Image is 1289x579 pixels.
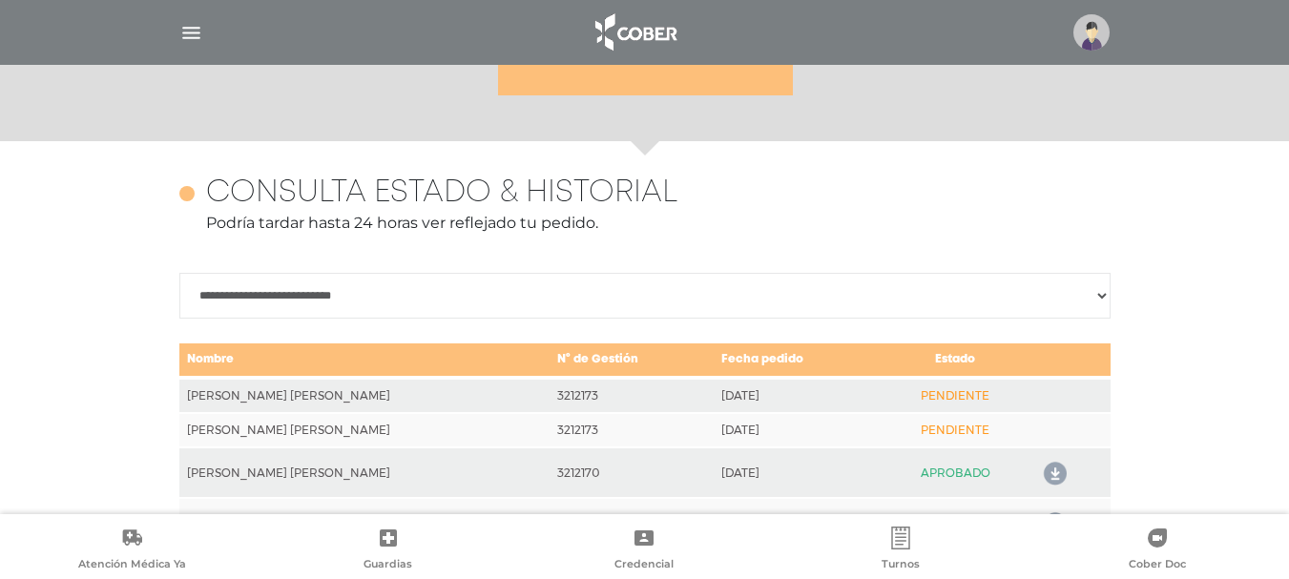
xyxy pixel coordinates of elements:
[879,498,1032,548] td: APROBADO
[773,527,1029,575] a: Turnos
[179,498,551,548] td: [PERSON_NAME] [PERSON_NAME]
[1073,14,1110,51] img: profile-placeholder.svg
[550,447,713,498] td: 3212170
[179,447,551,498] td: [PERSON_NAME] [PERSON_NAME]
[516,527,773,575] a: Credencial
[550,378,713,413] td: 3212173
[179,378,551,413] td: [PERSON_NAME] [PERSON_NAME]
[550,342,713,378] td: N° de Gestión
[206,176,677,212] h4: Consulta estado & historial
[179,413,551,447] td: [PERSON_NAME] [PERSON_NAME]
[364,557,412,574] span: Guardias
[714,342,879,378] td: Fecha pedido
[550,413,713,447] td: 3212173
[260,527,517,575] a: Guardias
[78,557,186,574] span: Atención Médica Ya
[179,21,203,45] img: Cober_menu-lines-white.svg
[714,498,879,548] td: [DATE]
[179,342,551,378] td: Nombre
[585,10,685,55] img: logo_cober_home-white.png
[714,447,879,498] td: [DATE]
[550,498,713,548] td: 3212169
[714,413,879,447] td: [DATE]
[1129,557,1186,574] span: Cober Doc
[179,212,1111,235] p: Podría tardar hasta 24 horas ver reflejado tu pedido.
[882,557,920,574] span: Turnos
[879,342,1032,378] td: Estado
[1029,527,1285,575] a: Cober Doc
[714,378,879,413] td: [DATE]
[879,378,1032,413] td: PENDIENTE
[879,413,1032,447] td: PENDIENTE
[879,447,1032,498] td: APROBADO
[4,527,260,575] a: Atención Médica Ya
[614,557,674,574] span: Credencial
